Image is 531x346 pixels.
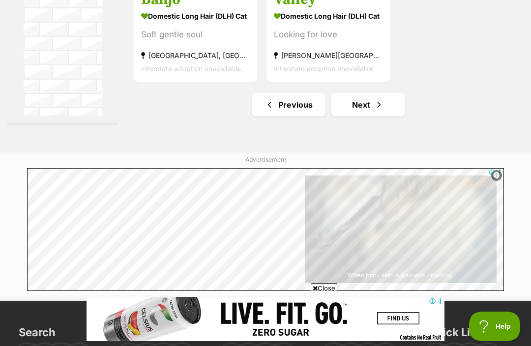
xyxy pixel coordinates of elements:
[311,283,337,293] span: Close
[141,49,250,62] strong: [GEOGRAPHIC_DATA], [GEOGRAPHIC_DATA]
[274,49,383,62] strong: [PERSON_NAME][GEOGRAPHIC_DATA]
[274,29,383,42] div: Looking for love
[87,297,444,341] iframe: Advertisement
[19,325,56,345] h3: Search
[141,9,250,24] strong: Domestic Long Hair (DLH) Cat
[469,312,521,341] iframe: Help Scout Beacon - Open
[133,93,524,116] nav: Pagination
[141,29,250,42] div: Soft gentle soul
[331,93,405,116] a: Next page
[141,65,241,73] span: Interstate adoption unavailable
[252,93,325,116] a: Previous page
[274,9,383,24] strong: Domestic Long Hair (DLH) Cat
[274,65,374,73] span: Interstate adoption unavailable
[428,325,489,345] h3: Quick Links
[492,171,501,180] img: info.svg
